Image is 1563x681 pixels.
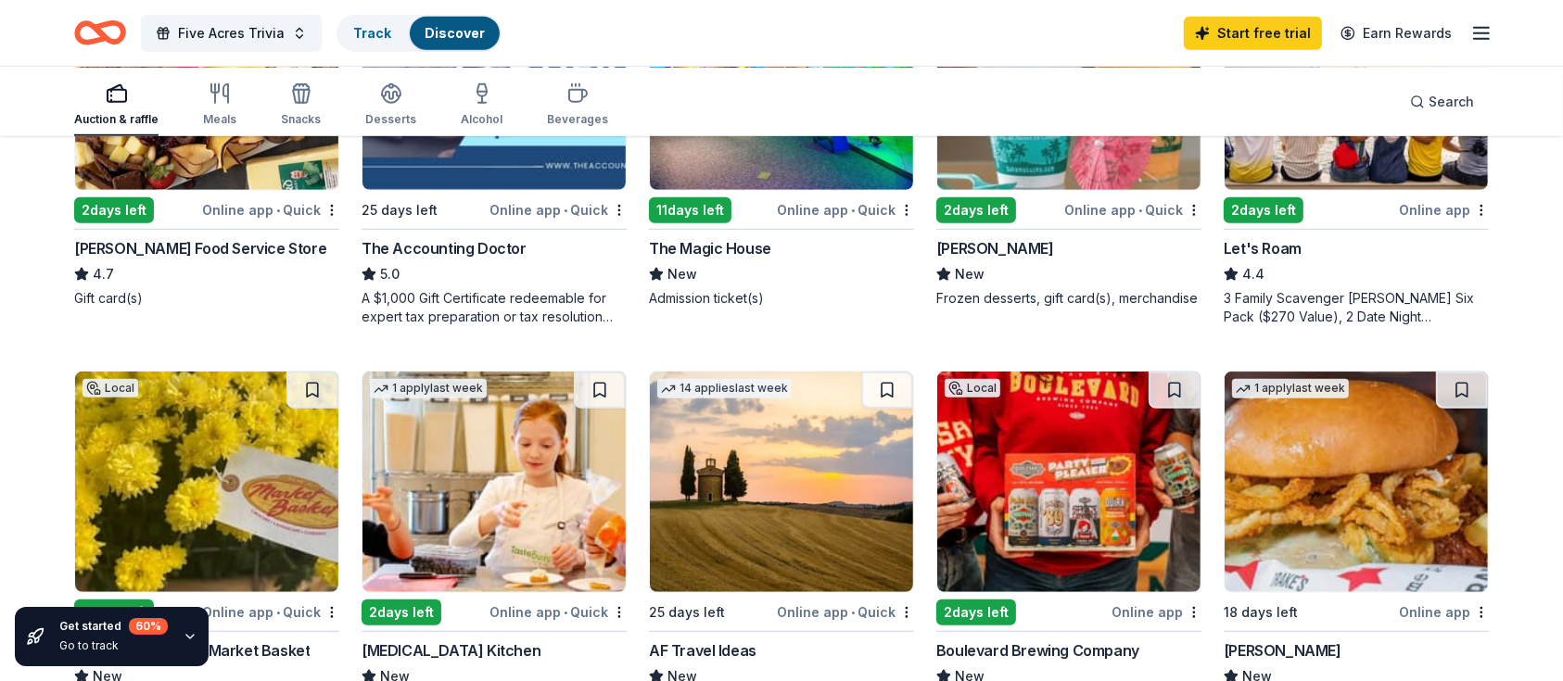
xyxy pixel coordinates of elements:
[370,379,487,398] div: 1 apply last week
[564,203,567,218] span: •
[93,263,114,285] span: 4.7
[1395,83,1489,120] button: Search
[777,198,914,221] div: Online app Quick
[936,289,1201,308] div: Frozen desserts, gift card(s), merchandise
[203,112,236,127] div: Meals
[1138,203,1142,218] span: •
[1225,372,1488,592] img: Image for Drake's
[461,112,502,127] div: Alcohol
[1112,600,1201,624] div: Online app
[945,379,1000,397] div: Local
[1064,198,1201,221] div: Online app Quick
[1232,379,1349,398] div: 1 apply last week
[1184,17,1322,50] a: Start free trial
[203,75,236,136] button: Meals
[851,605,855,620] span: •
[777,600,914,624] div: Online app Quick
[650,372,913,592] img: Image for AF Travel Ideas
[365,112,416,127] div: Desserts
[1224,639,1341,662] div: [PERSON_NAME]
[1429,91,1474,113] span: Search
[380,263,400,285] span: 5.0
[1224,237,1302,259] div: Let's Roam
[281,75,321,136] button: Snacks
[851,203,855,218] span: •
[936,237,1054,259] div: [PERSON_NAME]
[59,618,168,635] div: Get started
[547,112,608,127] div: Beverages
[362,372,626,592] img: Image for Taste Buds Kitchen
[1399,600,1489,624] div: Online app
[649,237,771,259] div: The Magic House
[74,289,339,308] div: Gift card(s)
[649,289,914,308] div: Admission ticket(s)
[74,237,326,259] div: [PERSON_NAME] Food Service Store
[362,289,627,326] div: A $1,000 Gift Certificate redeemable for expert tax preparation or tax resolution services—recipi...
[281,112,321,127] div: Snacks
[489,198,627,221] div: Online app Quick
[337,15,502,52] button: TrackDiscover
[955,263,985,285] span: New
[425,25,485,41] a: Discover
[1399,198,1489,221] div: Online app
[202,198,339,221] div: Online app Quick
[667,263,697,285] span: New
[74,197,154,223] div: 2 days left
[362,599,441,625] div: 2 days left
[129,618,168,635] div: 60 %
[74,75,159,136] button: Auction & raffle
[937,372,1201,592] img: Image for Boulevard Brewing Company
[1224,197,1303,223] div: 2 days left
[1242,263,1264,285] span: 4.4
[649,197,731,223] div: 11 days left
[59,638,168,653] div: Go to track
[1224,601,1298,624] div: 18 days left
[649,601,725,624] div: 25 days left
[1224,289,1489,326] div: 3 Family Scavenger [PERSON_NAME] Six Pack ($270 Value), 2 Date Night Scavenger [PERSON_NAME] Two ...
[141,15,322,52] button: Five Acres Trivia
[74,11,126,55] a: Home
[362,199,438,221] div: 25 days left
[564,605,567,620] span: •
[362,639,540,662] div: [MEDICAL_DATA] Kitchen
[936,197,1016,223] div: 2 days left
[365,75,416,136] button: Desserts
[362,237,527,259] div: The Accounting Doctor
[276,203,280,218] span: •
[461,75,502,136] button: Alcohol
[353,25,391,41] a: Track
[547,75,608,136] button: Beverages
[489,600,627,624] div: Online app Quick
[649,639,756,662] div: AF Travel Ideas
[1329,17,1463,50] a: Earn Rewards
[75,372,338,592] img: Image for Joe's Market Basket
[74,112,159,127] div: Auction & raffle
[936,639,1139,662] div: Boulevard Brewing Company
[178,22,285,44] span: Five Acres Trivia
[83,379,138,397] div: Local
[936,599,1016,625] div: 2 days left
[657,379,792,398] div: 14 applies last week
